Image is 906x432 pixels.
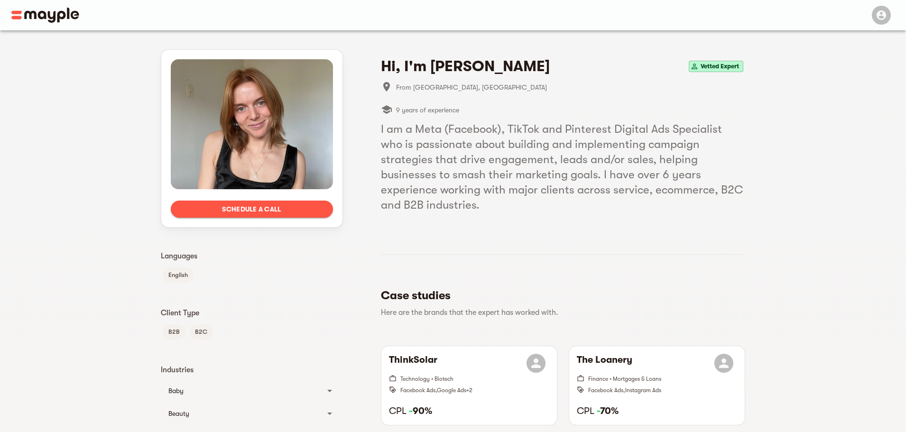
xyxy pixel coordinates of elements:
[161,379,343,402] div: Baby
[597,405,619,416] strong: 70%
[625,387,661,394] span: Instagram Ads
[168,385,318,396] div: Baby
[163,269,194,281] span: English
[588,387,625,394] span: Facebook Ads ,
[389,354,437,373] h6: ThinkSolar
[189,326,213,338] span: B2C
[381,57,550,76] h4: Hi, I'm [PERSON_NAME]
[168,408,318,419] div: Beauty
[577,354,632,373] h6: The Loanery
[178,203,325,215] span: Schedule a call
[389,405,549,417] h6: CPL
[466,387,472,394] span: + 2
[396,82,745,93] span: From [GEOGRAPHIC_DATA], [GEOGRAPHIC_DATA]
[437,387,466,394] span: Google Ads
[161,364,343,376] p: Industries
[161,402,343,425] div: Beauty
[697,61,743,72] span: Vetted Expert
[400,376,453,382] span: Technology • Biotech
[409,405,413,416] span: -
[400,387,437,394] span: Facebook Ads ,
[866,10,895,18] span: Menu
[161,250,343,262] p: Languages
[381,346,557,425] button: ThinkSolarTechnology • BiotechFacebook Ads,Google Ads+2CPL -90%
[396,104,459,116] span: 9 years of experience
[171,201,333,218] button: Schedule a call
[161,307,343,319] p: Client Type
[588,376,661,382] span: Finance • Mortgages & Loans
[409,405,432,416] strong: 90%
[11,8,79,23] img: Main logo
[569,346,745,425] button: The LoaneryFinance • Mortgages & LoansFacebook Ads,Instagram AdsCPL -70%
[381,288,738,303] h5: Case studies
[577,405,737,417] h6: CPL
[381,121,745,212] h5: I am a Meta (Facebook), TikTok and Pinterest Digital Ads Specialist who is passionate about build...
[163,326,185,338] span: B2B
[597,405,600,416] span: -
[381,307,738,318] p: Here are the brands that the expert has worked with.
